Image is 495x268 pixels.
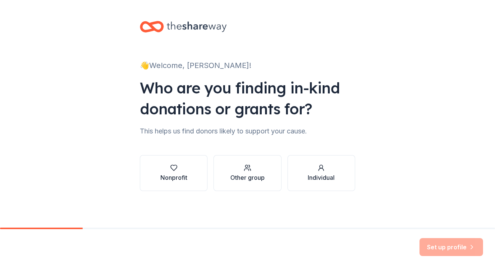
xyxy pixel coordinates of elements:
[288,155,355,191] button: Individual
[140,155,207,191] button: Nonprofit
[230,173,265,182] div: Other group
[213,155,281,191] button: Other group
[140,77,355,119] div: Who are you finding in-kind donations or grants for?
[140,125,355,137] div: This helps us find donors likely to support your cause.
[140,59,355,71] div: 👋 Welcome, [PERSON_NAME]!
[160,173,187,182] div: Nonprofit
[308,173,335,182] div: Individual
